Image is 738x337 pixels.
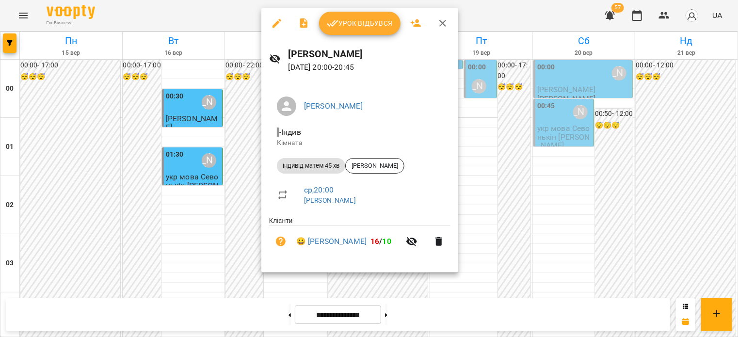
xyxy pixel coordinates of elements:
span: Урок відбувся [327,17,393,29]
div: [PERSON_NAME] [345,158,404,174]
a: ср , 20:00 [304,185,334,194]
p: [DATE] 20:00 - 20:45 [289,62,450,73]
span: 10 [383,237,391,246]
span: - Індив [277,128,303,137]
span: [PERSON_NAME] [346,161,404,170]
ul: Клієнти [269,216,450,261]
button: Візит ще не сплачено. Додати оплату? [269,230,292,253]
b: / [370,237,391,246]
a: [PERSON_NAME] [304,101,363,111]
span: індивід матем 45 хв [277,161,345,170]
a: 😀 [PERSON_NAME] [296,236,367,247]
h6: [PERSON_NAME] [289,47,450,62]
span: 16 [370,237,379,246]
p: Кімната [277,138,443,148]
button: Урок відбувся [319,12,401,35]
a: [PERSON_NAME] [304,196,356,204]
